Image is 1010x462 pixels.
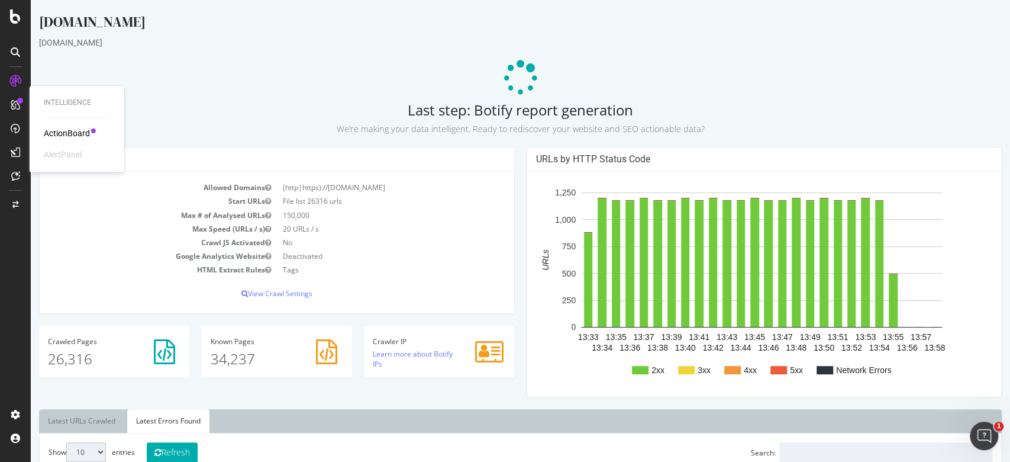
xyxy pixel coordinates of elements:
iframe: Intercom live chat [970,422,998,450]
a: ActionBoard [44,127,90,139]
text: 13:55 [851,332,872,342]
a: Latest URLs Crawled [8,409,93,433]
small: We’re making your data intelligent. Ready to rediscover your website and SEO actionable data? [306,123,674,134]
text: 1,250 [524,188,544,198]
text: 13:48 [755,343,776,352]
text: 13:41 [658,332,679,342]
text: 13:56 [866,343,886,352]
text: 13:39 [630,332,651,342]
text: 13:51 [796,332,817,342]
text: 13:47 [741,332,761,342]
text: 13:34 [561,343,582,352]
h4: URLs by HTTP Status Code [505,153,962,165]
svg: A chart. [505,181,956,388]
text: 750 [531,242,545,251]
select: Showentries [36,442,75,462]
h4: Pages Crawled [17,338,150,345]
td: File list 26316 urls [246,194,475,208]
h4: Crawler IP [342,338,475,345]
td: 150,000 [246,208,475,222]
td: Max # of Analysed URLs [18,208,246,222]
td: Google Analytics Website [18,249,246,263]
text: 1,000 [524,215,544,224]
h2: Last step: Botify report generation [8,102,971,135]
text: 4xx [713,365,726,375]
text: 13:37 [602,332,623,342]
text: 5xx [759,365,772,375]
text: URLs [509,250,519,271]
td: Allowed Domains [18,181,246,194]
td: Max Speed (URLs / s) [18,222,246,236]
text: 13:38 [616,343,637,352]
span: 1 [994,422,1003,431]
text: 13:43 [685,332,706,342]
text: 13:53 [824,332,845,342]
div: AlertPanel [44,149,82,161]
h4: Analysis Settings [18,153,475,165]
text: 13:36 [588,343,609,352]
td: Start URLs [18,194,246,208]
td: Crawl JS Activated [18,236,246,249]
text: 13:49 [769,332,789,342]
text: 13:46 [727,343,748,352]
text: 13:44 [699,343,720,352]
div: Intelligence [44,98,110,108]
label: Show entries [18,442,104,462]
h4: Pages Known [179,338,312,345]
td: (http|https)://[DOMAIN_NAME] [246,181,475,194]
text: Network Errors [805,365,860,375]
text: 13:33 [547,332,567,342]
p: View Crawl Settings [18,288,475,299]
text: 500 [531,269,545,278]
p: 34,237 [179,349,312,369]
text: 0 [540,323,545,332]
p: 26,316 [17,349,150,369]
text: 13:40 [644,343,664,352]
text: 13:52 [810,343,831,352]
td: 20 URLs / s [246,222,475,236]
text: 3xx [667,365,680,375]
td: HTML Extract Rules [18,263,246,277]
div: [DOMAIN_NAME] [8,12,971,37]
text: 13:50 [782,343,803,352]
text: 250 [531,296,545,305]
text: 13:45 [713,332,734,342]
a: Learn more about Botify IPs [342,349,422,369]
div: [DOMAIN_NAME] [8,37,971,49]
text: 13:35 [575,332,595,342]
text: 13:54 [838,343,859,352]
td: Tags [246,263,475,277]
a: Latest Errors Found [96,409,179,433]
text: 2xx [621,365,634,375]
text: 13:58 [893,343,914,352]
text: 13:42 [672,343,692,352]
td: No [246,236,475,249]
td: Deactivated [246,249,475,263]
text: 13:57 [879,332,900,342]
